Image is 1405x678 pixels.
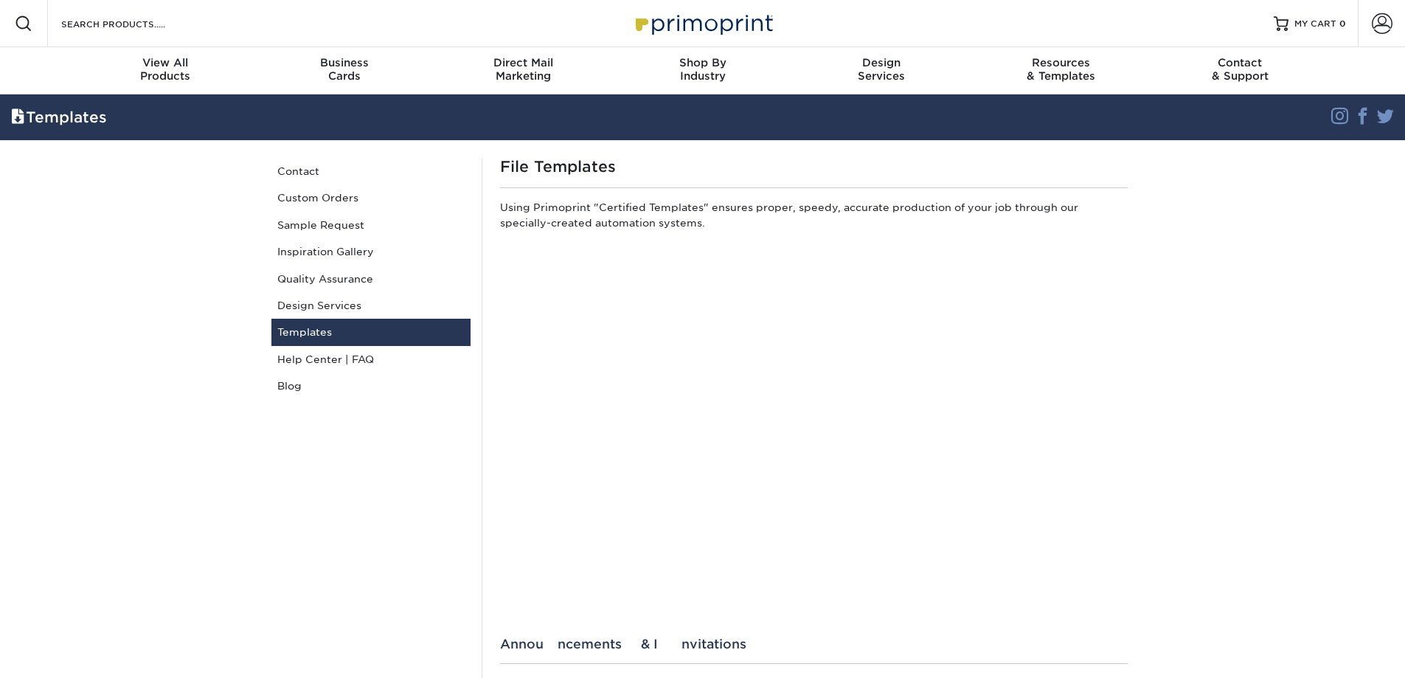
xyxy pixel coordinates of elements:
span: Design [792,56,971,69]
div: Cards [254,56,434,83]
a: Direct MailMarketing [434,47,613,94]
span: Shop By [613,56,792,69]
span: Direct Mail [434,56,613,69]
a: BusinessCards [254,47,434,94]
a: Contact& Support [1151,47,1330,94]
div: Marketing [434,56,613,83]
div: & Templates [971,56,1151,83]
span: Resources [971,56,1151,69]
a: Templates [271,319,471,345]
a: Blog [271,373,471,399]
a: Custom Orders [271,184,471,211]
h1: File Templates [500,158,1128,176]
p: Using Primoprint "Certified Templates" ensures proper, speedy, accurate production of your job th... [500,200,1128,236]
div: Products [76,56,255,83]
div: Industry [613,56,792,83]
img: Primoprint [629,7,777,39]
a: Quality Assurance [271,266,471,292]
a: Inspiration Gallery [271,238,471,265]
a: DesignServices [792,47,971,94]
span: Contact [1151,56,1330,69]
a: Contact [271,158,471,184]
a: Design Services [271,292,471,319]
a: Shop ByIndustry [613,47,792,94]
span: View All [76,56,255,69]
span: 0 [1339,18,1346,29]
div: Services [792,56,971,83]
input: SEARCH PRODUCTS..... [60,15,204,32]
a: Help Center | FAQ [271,346,471,373]
span: Business [254,56,434,69]
a: Resources& Templates [971,47,1151,94]
a: Sample Request [271,212,471,238]
a: View AllProducts [76,47,255,94]
span: MY CART [1294,18,1336,30]
div: & Support [1151,56,1330,83]
div: Announcements & Invitations [500,637,1128,651]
